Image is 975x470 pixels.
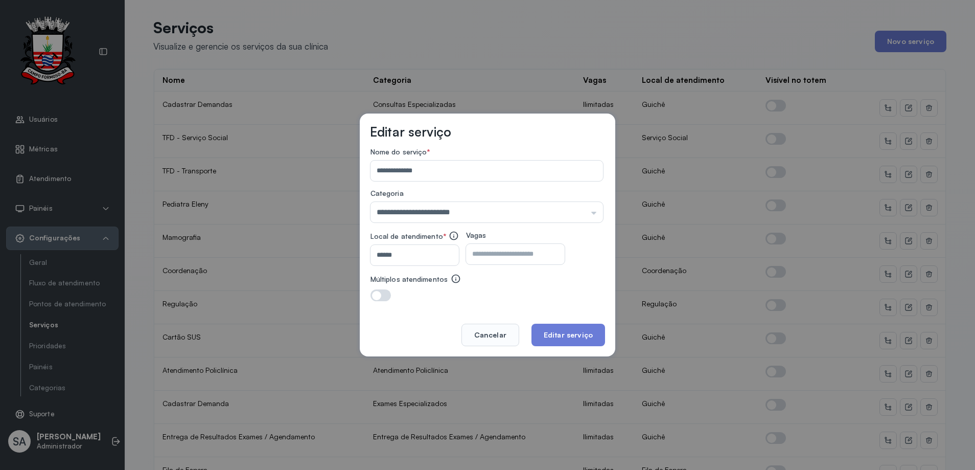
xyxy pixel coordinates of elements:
[466,231,486,239] span: Vagas
[370,124,451,140] h3: Editar serviço
[370,275,448,284] label: Múltiplos atendimentos
[370,147,427,156] span: Nome do serviço
[531,324,605,346] button: Editar serviço
[370,232,443,240] span: Local de atendimento
[461,324,519,346] button: Cancelar
[370,189,404,197] span: Categoria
